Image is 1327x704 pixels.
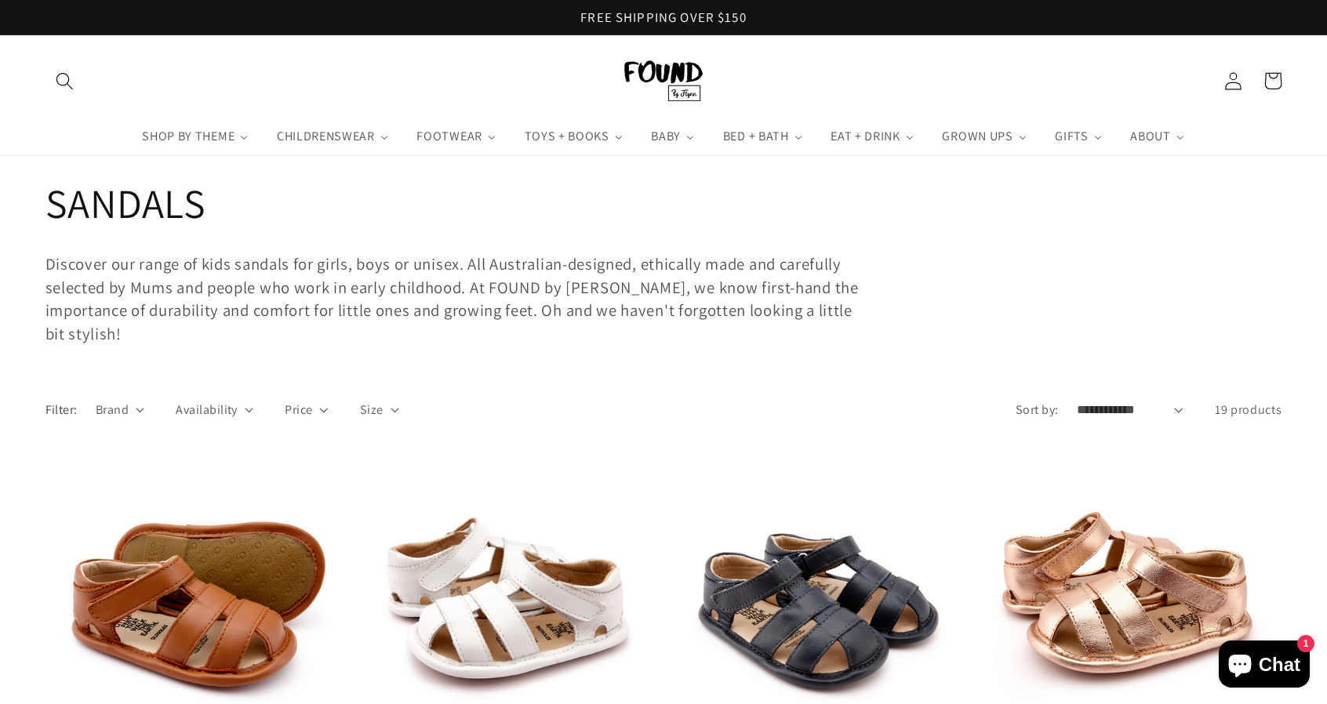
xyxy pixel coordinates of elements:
span: BED + BATH [720,129,791,144]
span: Price [285,401,312,419]
span: ABOUT [1127,129,1172,144]
span: GIFTS [1052,129,1089,144]
span: CHILDRENSWEAR [274,129,376,144]
label: Sort by: [1016,401,1059,418]
a: EAT + DRINK [816,118,928,155]
span: GROWN UPS [939,129,1014,144]
span: SHOP BY THEME [139,129,236,144]
a: SHOP BY THEME [128,118,263,155]
h2: Filter: [45,401,78,419]
summary: Price [285,401,328,419]
a: CHILDRENSWEAR [263,118,403,155]
img: FOUND By Flynn logo [624,60,703,101]
span: BABY [648,129,682,144]
span: Availability [176,401,238,419]
span: FOOTWEAR [413,129,484,144]
span: 19 products [1215,401,1282,418]
summary: Availability [176,401,253,419]
a: ABOUT [1117,118,1199,155]
a: BABY [638,118,709,155]
span: TOYS + BOOKS [522,129,611,144]
summary: Size [360,401,399,419]
a: FOOTWEAR [403,118,511,155]
a: GIFTS [1041,118,1116,155]
span: Brand [96,401,129,419]
a: BED + BATH [709,118,817,155]
a: GROWN UPS [929,118,1042,155]
a: TOYS + BOOKS [511,118,638,155]
summary: Search [45,61,85,101]
span: EAT + DRINK [827,129,902,144]
inbox-online-store-chat: Shopify online store chat [1214,640,1314,691]
summary: Brand [96,401,144,419]
h1: SANDALS [45,178,1282,230]
div: Discover our range of kids sandals for girls, boys or unisex. All Australian-designed, ethically ... [45,252,870,346]
span: Size [360,401,384,419]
